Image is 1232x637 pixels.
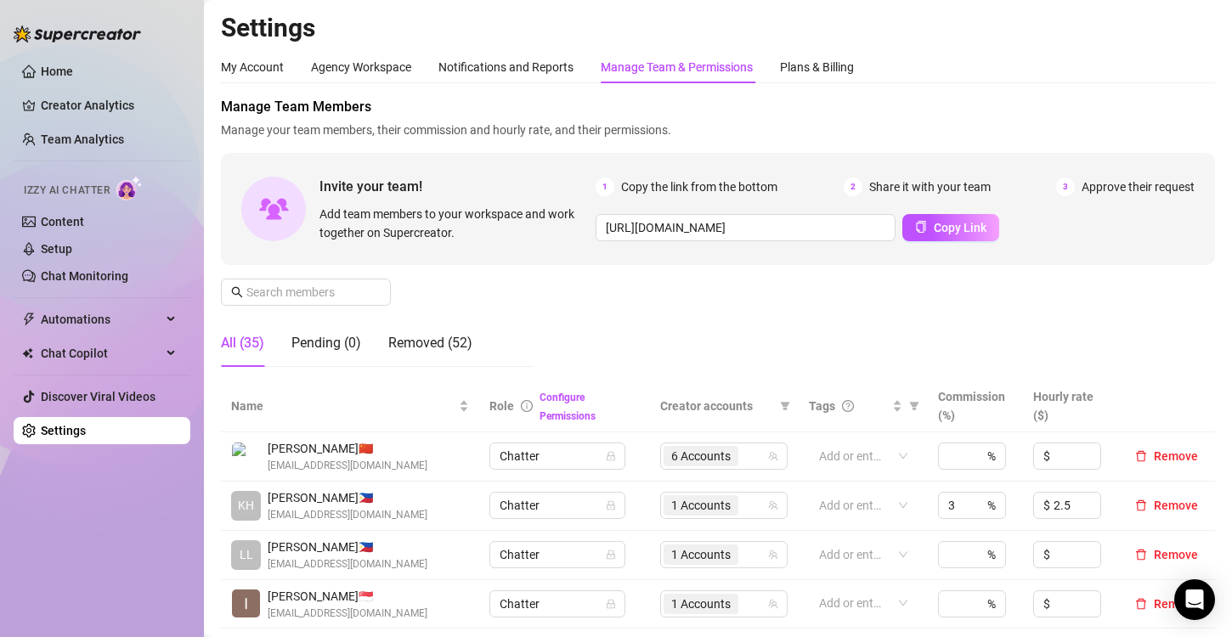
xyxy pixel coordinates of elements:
[1154,597,1198,611] span: Remove
[221,97,1215,117] span: Manage Team Members
[671,447,731,465] span: 6 Accounts
[232,589,260,617] img: Iryl C. Piayo
[41,65,73,78] a: Home
[1023,381,1118,432] th: Hourly rate ($)
[1154,548,1198,561] span: Remove
[768,550,778,560] span: team
[500,542,615,567] span: Chatter
[928,381,1023,432] th: Commission (%)
[1056,178,1075,196] span: 3
[601,58,753,76] div: Manage Team & Permissions
[768,451,778,461] span: team
[842,400,854,412] span: question-circle
[606,500,616,510] span: lock
[1135,598,1147,610] span: delete
[671,595,731,613] span: 1 Accounts
[521,400,533,412] span: info-circle
[934,221,986,234] span: Copy Link
[14,25,141,42] img: logo-BBDzfeDw.svg
[319,176,596,197] span: Invite your team!
[268,458,427,474] span: [EMAIL_ADDRESS][DOMAIN_NAME]
[1174,579,1215,620] div: Open Intercom Messenger
[221,333,264,353] div: All (35)
[768,599,778,609] span: team
[268,606,427,622] span: [EMAIL_ADDRESS][DOMAIN_NAME]
[1154,499,1198,512] span: Remove
[388,333,472,353] div: Removed (52)
[780,401,790,411] span: filter
[1128,594,1205,614] button: Remove
[664,495,738,516] span: 1 Accounts
[221,121,1215,139] span: Manage your team members, their commission and hourly rate, and their permissions.
[311,58,411,76] div: Agency Workspace
[500,443,615,469] span: Chatter
[621,178,777,196] span: Copy the link from the bottom
[221,58,284,76] div: My Account
[780,58,854,76] div: Plans & Billing
[41,269,128,283] a: Chat Monitoring
[902,214,999,241] button: Copy Link
[221,12,1215,44] h2: Settings
[231,286,243,298] span: search
[41,340,161,367] span: Chat Copilot
[1082,178,1195,196] span: Approve their request
[606,451,616,461] span: lock
[268,538,427,556] span: [PERSON_NAME] 🇵🇭
[41,132,124,146] a: Team Analytics
[246,283,367,302] input: Search members
[22,313,36,326] span: thunderbolt
[319,205,589,242] span: Add team members to your workspace and work together on Supercreator.
[221,381,479,432] th: Name
[268,556,427,572] span: [EMAIL_ADDRESS][DOMAIN_NAME]
[1128,446,1205,466] button: Remove
[1128,544,1205,565] button: Remove
[1128,495,1205,516] button: Remove
[906,393,923,419] span: filter
[671,496,731,515] span: 1 Accounts
[24,183,110,199] span: Izzy AI Chatter
[1135,450,1147,462] span: delete
[22,347,33,359] img: Chat Copilot
[231,397,455,415] span: Name
[915,221,927,233] span: copy
[291,333,361,353] div: Pending (0)
[606,599,616,609] span: lock
[41,390,155,403] a: Discover Viral Videos
[41,424,86,437] a: Settings
[869,178,991,196] span: Share it with your team
[664,446,738,466] span: 6 Accounts
[844,178,862,196] span: 2
[240,545,253,564] span: LL
[41,215,84,228] a: Content
[768,500,778,510] span: team
[777,393,794,419] span: filter
[540,392,596,422] a: Configure Permissions
[438,58,574,76] div: Notifications and Reports
[1154,449,1198,463] span: Remove
[268,507,427,523] span: [EMAIL_ADDRESS][DOMAIN_NAME]
[41,306,161,333] span: Automations
[500,493,615,518] span: Chatter
[660,397,773,415] span: Creator accounts
[606,550,616,560] span: lock
[268,488,427,507] span: [PERSON_NAME] 🇵🇭
[268,439,427,458] span: [PERSON_NAME] 🇨🇳
[1135,549,1147,561] span: delete
[809,397,835,415] span: Tags
[596,178,614,196] span: 1
[41,92,177,119] a: Creator Analytics
[500,591,615,617] span: Chatter
[268,587,427,606] span: [PERSON_NAME] 🇸🇬
[1135,499,1147,511] span: delete
[232,443,260,471] img: Paul James Soriano
[116,176,143,200] img: AI Chatter
[664,544,738,565] span: 1 Accounts
[41,242,72,256] a: Setup
[664,594,738,614] span: 1 Accounts
[238,496,254,515] span: KH
[671,545,731,564] span: 1 Accounts
[909,401,919,411] span: filter
[489,399,514,413] span: Role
